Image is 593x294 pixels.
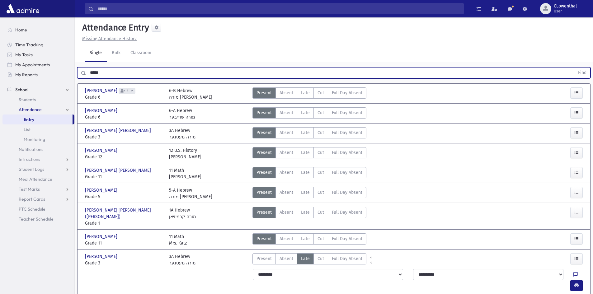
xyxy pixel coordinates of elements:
[15,72,38,77] span: My Reports
[85,207,163,220] span: [PERSON_NAME] [PERSON_NAME] ([PERSON_NAME])
[85,127,152,134] span: [PERSON_NAME] [PERSON_NAME]
[2,194,74,204] a: Report Cards
[2,85,74,95] a: School
[554,9,577,14] span: User
[301,90,310,96] span: Late
[85,167,152,174] span: [PERSON_NAME] [PERSON_NAME]
[80,36,137,41] a: Missing Attendance History
[15,87,28,92] span: School
[280,189,293,196] span: Absent
[301,255,310,262] span: Late
[280,209,293,216] span: Absent
[19,206,45,212] span: PTC Schedule
[19,107,42,112] span: Attendance
[19,216,54,222] span: Teacher Schedule
[2,60,74,70] a: My Appointments
[318,90,324,96] span: Cut
[85,134,163,140] span: Grade 3
[252,107,366,120] div: AttTypes
[280,110,293,116] span: Absent
[318,255,324,262] span: Cut
[85,174,163,180] span: Grade 11
[318,209,324,216] span: Cut
[24,117,34,122] span: Entry
[256,149,272,156] span: Present
[85,240,163,246] span: Grade 11
[280,236,293,242] span: Absent
[332,255,362,262] span: Full Day Absent
[85,220,163,226] span: Grade 1
[256,189,272,196] span: Present
[256,129,272,136] span: Present
[5,2,41,15] img: AdmirePro
[256,209,272,216] span: Present
[301,236,310,242] span: Late
[252,233,366,246] div: AttTypes
[2,154,74,164] a: Infractions
[256,255,272,262] span: Present
[94,3,464,14] input: Search
[252,187,366,200] div: AttTypes
[24,127,31,132] span: List
[318,149,324,156] span: Cut
[2,134,74,144] a: Monitoring
[169,127,196,140] div: 3A Hebrew מורה מעסנער
[301,189,310,196] span: Late
[85,94,163,100] span: Grade 6
[15,62,50,68] span: My Appointments
[85,114,163,120] span: Grade 6
[332,169,362,176] span: Full Day Absent
[2,124,74,134] a: List
[126,89,130,93] span: 1
[332,149,362,156] span: Full Day Absent
[85,87,119,94] span: [PERSON_NAME]
[318,189,324,196] span: Cut
[252,127,366,140] div: AttTypes
[2,95,74,105] a: Students
[256,90,272,96] span: Present
[169,87,212,100] div: 6-B Hebrew מורה [PERSON_NAME]
[15,27,27,33] span: Home
[2,174,74,184] a: Meal Attendance
[19,176,52,182] span: Meal Attendance
[252,147,366,160] div: AttTypes
[2,50,74,60] a: My Tasks
[252,207,366,226] div: AttTypes
[332,236,362,242] span: Full Day Absent
[252,253,366,266] div: AttTypes
[256,169,272,176] span: Present
[169,233,187,246] div: 11 Math Mrs. Katz
[318,169,324,176] span: Cut
[85,107,119,114] span: [PERSON_NAME]
[332,110,362,116] span: Full Day Absent
[301,129,310,136] span: Late
[301,209,310,216] span: Late
[24,137,45,142] span: Monitoring
[256,236,272,242] span: Present
[2,40,74,50] a: Time Tracking
[85,260,163,266] span: Grade 3
[332,90,362,96] span: Full Day Absent
[82,36,137,41] u: Missing Attendance History
[301,110,310,116] span: Late
[280,90,293,96] span: Absent
[2,184,74,194] a: Test Marks
[169,207,196,226] div: 1A Hebrew מורה קרמיזיאן
[301,149,310,156] span: Late
[169,187,212,200] div: 5-A Hebrew מורה [PERSON_NAME]
[318,129,324,136] span: Cut
[15,52,33,58] span: My Tasks
[169,167,201,180] div: 11 Math [PERSON_NAME]
[2,164,74,174] a: Student Logs
[332,189,362,196] span: Full Day Absent
[332,209,362,216] span: Full Day Absent
[280,149,293,156] span: Absent
[19,186,40,192] span: Test Marks
[85,187,119,194] span: [PERSON_NAME]
[85,154,163,160] span: Grade 12
[85,194,163,200] span: Grade 5
[252,87,366,100] div: AttTypes
[80,22,149,33] h5: Attendance Entry
[169,253,196,266] div: 3A Hebrew מורה מעסנער
[332,129,362,136] span: Full Day Absent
